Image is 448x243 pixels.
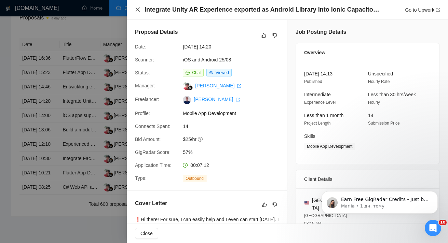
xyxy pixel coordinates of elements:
[209,71,213,75] span: eye
[135,162,172,168] span: Application Time:
[183,135,285,143] span: $25/hr
[304,143,355,150] span: Mobile App Development
[140,230,153,237] span: Close
[135,83,155,88] span: Manager:
[262,202,267,208] span: like
[304,49,325,56] span: Overview
[304,170,431,188] div: Client Details
[304,121,330,126] span: Project Length
[135,175,147,181] span: Type:
[216,70,229,75] span: Viewed
[135,44,146,49] span: Date:
[135,7,140,12] span: close
[183,57,231,62] a: iOS and Android 25/08
[183,163,188,168] span: clock-circle
[135,97,159,102] span: Freelancer:
[183,175,206,182] span: Outbound
[304,100,336,105] span: Experience Level
[236,98,240,102] span: export
[135,199,167,208] h5: Cover Letter
[186,71,190,75] span: message
[135,149,171,155] span: GigRadar Score:
[368,113,374,118] span: 14
[368,100,380,105] span: Hourly
[192,70,201,75] span: Chat
[194,97,240,102] a: [PERSON_NAME] export
[272,33,277,38] span: dislike
[311,177,448,225] iframe: Intercom notifications повідомлення
[405,7,440,13] a: Go to Upworkexport
[260,201,269,209] button: like
[135,7,140,13] button: Close
[183,148,285,156] span: 57%
[368,121,400,126] span: Submission Price
[304,133,315,139] span: Skills
[271,31,279,40] button: dislike
[198,137,203,142] span: question-circle
[425,220,441,236] iframe: Intercom live chat
[271,201,279,209] button: dislike
[304,113,343,118] span: Less than 1 month
[183,43,285,51] span: [DATE] 14:20
[237,84,241,88] span: export
[368,79,390,84] span: Hourly Rate
[296,28,346,36] h5: Job Posting Details
[135,28,178,36] h5: Proposal Details
[183,123,285,130] span: 14
[261,33,266,38] span: like
[135,228,158,239] button: Close
[183,96,191,104] img: c1hzU8OLLnWiiEgDChoglcY7OAxyNbTH65VKZ0PldAuLxMq-TiZqnRk3cDiArkvFHv
[272,202,277,208] span: dislike
[195,83,241,88] a: [PERSON_NAME] export
[304,71,332,76] span: [DATE] 14:13
[439,220,447,225] span: 10
[135,70,150,75] span: Status:
[135,57,154,62] span: Scanner:
[188,85,193,90] img: gigradar-bm.png
[135,111,150,116] span: Profile:
[304,79,322,84] span: Published
[368,92,416,97] span: Less than 30 hrs/week
[135,137,161,142] span: Bid Amount:
[304,92,331,97] span: Intermediate
[190,162,209,168] span: 00:07:12
[260,31,268,40] button: like
[135,124,171,129] span: Connects Spent:
[304,200,309,205] img: 🇺🇸
[368,71,393,76] span: Unspecified
[183,110,285,117] span: Mobile App Development
[304,213,347,226] span: [GEOGRAPHIC_DATA] 08:15 AM
[436,8,440,12] span: export
[145,5,380,14] h4: Integrate Unity AR Experience exported as Android Library into Ionic Capacitor Project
